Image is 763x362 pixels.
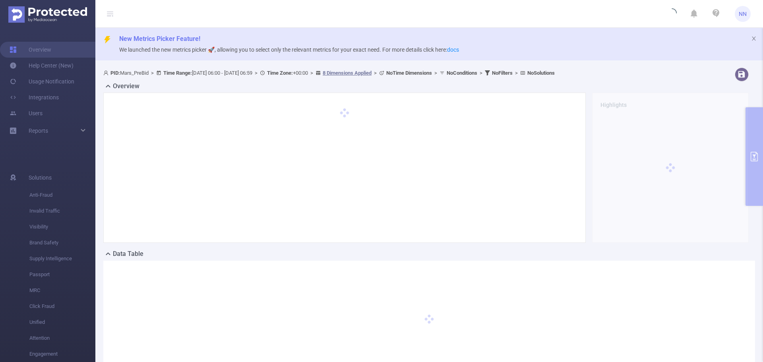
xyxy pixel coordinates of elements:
span: Anti-Fraud [29,187,95,203]
span: > [149,70,156,76]
span: > [308,70,316,76]
i: icon: thunderbolt [103,36,111,44]
span: Mars_PreBid [DATE] 06:00 - [DATE] 06:59 +00:00 [103,70,555,76]
h2: Data Table [113,249,143,259]
b: No Time Dimensions [386,70,432,76]
span: Passport [29,267,95,283]
i: icon: loading [667,8,677,19]
span: Solutions [29,170,52,186]
span: Reports [29,128,48,134]
img: Protected Media [8,6,87,23]
i: icon: close [751,36,757,41]
span: Visibility [29,219,95,235]
b: Time Range: [163,70,192,76]
span: Engagement [29,346,95,362]
a: Integrations [10,89,59,105]
span: Brand Safety [29,235,95,251]
span: NN [739,6,747,22]
button: icon: close [751,34,757,43]
span: > [513,70,520,76]
a: Reports [29,123,48,139]
b: No Solutions [527,70,555,76]
span: > [432,70,440,76]
a: Usage Notification [10,74,74,89]
u: 8 Dimensions Applied [323,70,372,76]
span: Attention [29,330,95,346]
a: docs [447,46,459,53]
h2: Overview [113,81,139,91]
span: > [372,70,379,76]
b: Time Zone: [267,70,293,76]
a: Users [10,105,43,121]
span: We launched the new metrics picker 🚀, allowing you to select only the relevant metrics for your e... [119,46,459,53]
span: Click Fraud [29,298,95,314]
span: Invalid Traffic [29,203,95,219]
span: > [252,70,260,76]
span: New Metrics Picker Feature! [119,35,200,43]
i: icon: user [103,70,110,75]
a: Overview [10,42,51,58]
span: Unified [29,314,95,330]
a: Help Center (New) [10,58,74,74]
span: Supply Intelligence [29,251,95,267]
b: No Conditions [447,70,477,76]
b: PID: [110,70,120,76]
span: MRC [29,283,95,298]
b: No Filters [492,70,513,76]
span: > [477,70,485,76]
